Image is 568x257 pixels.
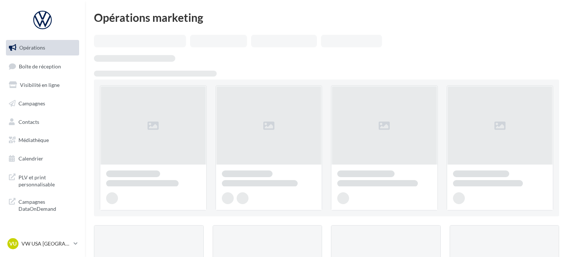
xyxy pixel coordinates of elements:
span: Contacts [18,118,39,125]
span: Campagnes [18,100,45,106]
a: Contacts [4,114,81,130]
span: Visibilité en ligne [20,82,60,88]
span: Opérations [19,44,45,51]
span: VU [9,240,17,247]
a: Campagnes DataOnDemand [4,194,81,216]
span: PLV et print personnalisable [18,172,76,188]
span: Calendrier [18,155,43,162]
a: Campagnes [4,96,81,111]
span: Médiathèque [18,137,49,143]
a: Visibilité en ligne [4,77,81,93]
a: PLV et print personnalisable [4,169,81,191]
a: Calendrier [4,151,81,166]
a: Opérations [4,40,81,55]
span: Boîte de réception [19,63,61,69]
span: Campagnes DataOnDemand [18,197,76,213]
p: VW USA [GEOGRAPHIC_DATA] [21,240,71,247]
a: Boîte de réception [4,58,81,74]
div: Opérations marketing [94,12,559,23]
a: Médiathèque [4,132,81,148]
a: VU VW USA [GEOGRAPHIC_DATA] [6,237,79,251]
